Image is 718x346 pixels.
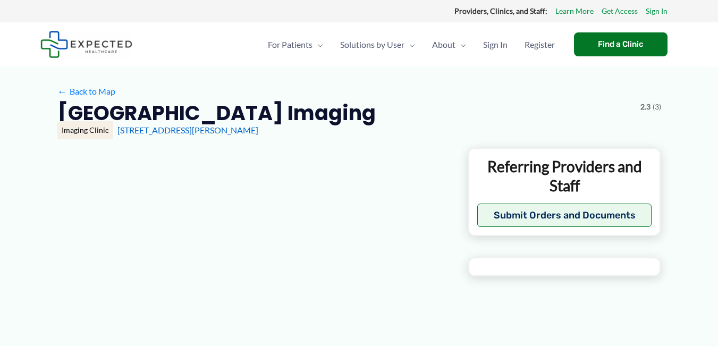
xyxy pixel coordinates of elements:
[404,26,415,63] span: Menu Toggle
[477,204,652,227] button: Submit Orders and Documents
[432,26,455,63] span: About
[555,4,594,18] a: Learn More
[57,100,376,126] h2: [GEOGRAPHIC_DATA] Imaging
[117,125,258,135] a: [STREET_ADDRESS][PERSON_NAME]
[653,100,661,114] span: (3)
[340,26,404,63] span: Solutions by User
[525,26,555,63] span: Register
[516,26,563,63] a: Register
[57,121,113,139] div: Imaging Clinic
[40,31,132,58] img: Expected Healthcare Logo - side, dark font, small
[477,157,652,196] p: Referring Providers and Staff
[57,86,67,96] span: ←
[424,26,475,63] a: AboutMenu Toggle
[57,83,115,99] a: ←Back to Map
[574,32,668,56] a: Find a Clinic
[475,26,516,63] a: Sign In
[455,26,466,63] span: Menu Toggle
[259,26,563,63] nav: Primary Site Navigation
[646,4,668,18] a: Sign In
[483,26,508,63] span: Sign In
[640,100,651,114] span: 2.3
[332,26,424,63] a: Solutions by UserMenu Toggle
[454,6,547,15] strong: Providers, Clinics, and Staff:
[259,26,332,63] a: For PatientsMenu Toggle
[312,26,323,63] span: Menu Toggle
[268,26,312,63] span: For Patients
[602,4,638,18] a: Get Access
